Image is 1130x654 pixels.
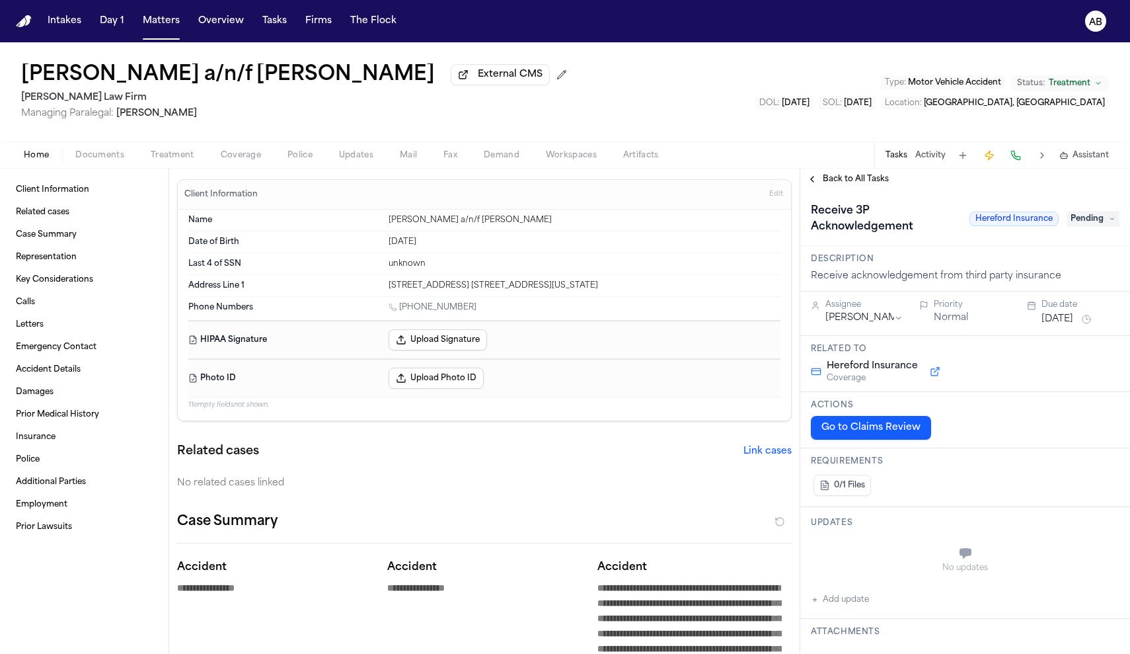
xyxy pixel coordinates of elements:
span: SOL : [823,99,842,107]
span: Artifacts [623,150,659,161]
h1: Receive 3P Acknowledgement [806,200,964,237]
span: Mail [400,150,417,161]
span: Updates [339,150,373,161]
button: Snooze task [1078,311,1094,327]
p: Accident [597,559,792,575]
h2: Related cases [177,442,259,461]
button: [DATE] [1041,313,1073,326]
button: Edit Location: Bronx, NY [881,97,1109,110]
a: Client Information [11,179,158,200]
span: Motor Vehicle Accident [908,79,1001,87]
dt: Name [188,215,381,225]
span: Coverage [221,150,261,161]
button: Tasks [885,150,907,161]
button: Edit SOL: 2027-04-01 [819,97,876,110]
div: Receive acknowledgement from third party insurance [811,270,1119,283]
button: Firms [300,9,337,33]
span: 0/1 Files [834,480,865,491]
div: Assignee [825,300,903,310]
button: External CMS [451,64,550,85]
button: Upload Photo ID [389,368,484,389]
span: Pending [1067,211,1119,227]
div: Due date [1041,300,1119,310]
a: Call 1 (914) 334-8074 [389,302,476,313]
span: [DATE] [782,99,810,107]
button: Edit Type: Motor Vehicle Accident [881,76,1005,89]
button: Back to All Tasks [800,174,895,184]
span: Phone Numbers [188,302,253,313]
h3: Description [811,254,1119,265]
button: Assistant [1059,150,1109,161]
a: Damages [11,382,158,403]
span: Police [287,150,313,161]
button: Edit matter name [21,63,435,87]
img: Finch Logo [16,15,32,28]
span: Type : [885,79,906,87]
button: Tasks [257,9,292,33]
button: 0/1 Files [813,475,871,496]
div: unknown [389,259,780,269]
h3: Updates [811,518,1119,528]
span: Coverage [827,373,918,384]
h3: Actions [811,400,1119,411]
div: [STREET_ADDRESS] [STREET_ADDRESS][US_STATE] [389,280,780,291]
a: Police [11,449,158,470]
h2: Case Summary [177,511,278,532]
span: Treatment [1049,78,1090,89]
button: Edit DOL: 2025-04-01 [755,97,813,110]
span: Fax [443,150,457,161]
button: Overview [193,9,249,33]
div: No related cases linked [177,477,792,490]
a: Accident Details [11,359,158,380]
span: Demand [484,150,519,161]
p: Accident [177,559,371,575]
span: Workspaces [546,150,597,161]
h3: Attachments [811,627,1119,637]
div: No updates [811,563,1119,573]
span: Edit [769,190,783,199]
h3: Related to [811,344,1119,354]
span: Status: [1017,78,1045,89]
button: Matters [137,9,185,33]
span: Location : [885,99,922,107]
div: Priority [934,300,1012,310]
span: [DATE] [844,99,872,107]
button: Intakes [42,9,87,33]
a: Letters [11,314,158,335]
button: Upload Signature [389,329,487,350]
button: Normal [934,311,968,325]
dt: HIPAA Signature [188,329,381,350]
button: The Flock [345,9,402,33]
a: Related cases [11,202,158,223]
a: Additional Parties [11,471,158,493]
h3: Client Information [182,189,260,200]
h1: [PERSON_NAME] a/n/f [PERSON_NAME] [21,63,435,87]
button: Add Task [954,146,972,165]
a: Insurance [11,427,158,448]
p: 11 empty fields not shown. [188,400,780,410]
button: Change status from Treatment [1010,75,1109,91]
button: Link cases [743,445,792,458]
span: Managing Paralegal: [21,108,114,118]
span: [GEOGRAPHIC_DATA], [GEOGRAPHIC_DATA] [924,99,1105,107]
span: Hereford Insurance [827,360,918,373]
button: Go to Claims Review [811,416,931,440]
dt: Date of Birth [188,237,381,247]
a: Calls [11,292,158,313]
h2: [PERSON_NAME] Law Firm [21,90,572,106]
button: Add update [811,592,869,608]
button: Make a Call [1006,146,1025,165]
dt: Photo ID [188,368,381,389]
span: [PERSON_NAME] [116,108,197,118]
span: Treatment [151,150,194,161]
span: Back to All Tasks [823,174,889,184]
a: Employment [11,494,158,515]
span: External CMS [478,68,543,81]
a: Prior Lawsuits [11,516,158,538]
a: Key Considerations [11,269,158,290]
